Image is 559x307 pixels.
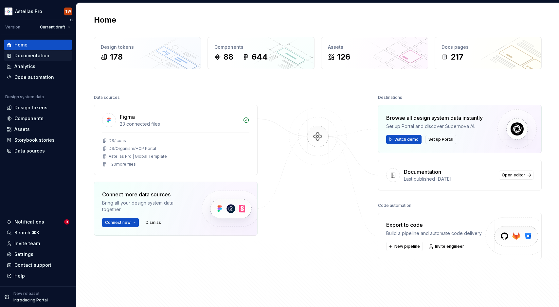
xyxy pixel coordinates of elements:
a: Documentation [4,50,72,61]
div: Code automation [378,201,411,210]
div: DS/Organism/HCP Portal [109,146,156,151]
button: Set up Portal [425,135,456,144]
button: Collapse sidebar [67,15,76,25]
div: Data sources [94,93,120,102]
div: Components [214,44,308,50]
div: Storybook stories [14,137,55,143]
h2: Home [94,15,116,25]
a: Data sources [4,146,72,156]
div: Design tokens [101,44,194,50]
a: Analytics [4,61,72,72]
span: New pipeline [394,244,420,249]
span: Set up Portal [428,137,453,142]
a: Components88644 [207,37,315,69]
a: Assets126 [321,37,428,69]
button: Contact support [4,260,72,270]
div: Version [5,25,20,30]
div: Design tokens [14,104,47,111]
div: Connect more data sources [102,190,190,198]
a: Storybook stories [4,135,72,145]
div: DS/Icons [109,138,126,143]
div: Destinations [378,93,402,102]
div: Data sources [14,148,45,154]
div: TW [65,9,71,14]
span: Current draft [40,25,65,30]
div: Invite team [14,240,40,247]
div: Home [14,42,27,48]
a: Invite team [4,238,72,249]
div: Help [14,273,25,279]
span: Open editor [502,172,525,178]
a: Design tokens178 [94,37,201,69]
div: Code automation [14,74,54,81]
button: Connect new [102,218,139,227]
div: Last published [DATE] [404,176,495,182]
div: Docs pages [442,44,535,50]
div: Export to code [386,221,482,229]
div: 23 connected files [120,121,239,127]
div: Astellas Pro [15,8,42,15]
div: Analytics [14,63,35,70]
div: Contact support [14,262,51,268]
div: Notifications [14,219,44,225]
div: Design system data [5,94,44,99]
a: Docs pages217 [435,37,542,69]
span: Dismiss [146,220,161,225]
div: Astellas Pro | Global Template [109,154,167,159]
div: Figma [120,113,135,121]
div: Browse all design system data instantly [386,114,483,122]
button: New pipeline [386,242,423,251]
div: Assets [328,44,421,50]
p: Introducing Portal [13,298,48,303]
div: Search ⌘K [14,229,39,236]
div: Assets [14,126,30,133]
div: 644 [252,52,268,62]
div: Settings [14,251,33,258]
a: Components [4,113,72,124]
span: Watch demo [394,137,419,142]
button: Watch demo [386,135,422,144]
div: + 20 more files [109,162,136,167]
a: Invite engineer [427,242,467,251]
button: Dismiss [143,218,164,227]
span: Connect new [105,220,131,225]
a: Settings [4,249,72,260]
div: Set up Portal and discover Supernova AI. [386,123,483,130]
a: Open editor [499,171,533,180]
div: Components [14,115,44,122]
div: Documentation [14,52,49,59]
div: Documentation [404,168,441,176]
div: 88 [224,52,233,62]
div: 178 [110,52,123,62]
p: New release! [13,291,39,296]
a: Figma23 connected filesDS/IconsDS/Organism/HCP PortalAstellas Pro | Global Template+20more files [94,105,258,175]
a: Assets [4,124,72,135]
button: Help [4,271,72,281]
span: 9 [64,219,69,225]
div: 217 [451,52,463,62]
button: Search ⌘K [4,227,72,238]
img: b2369ad3-f38c-46c1-b2a2-f2452fdbdcd2.png [5,8,12,15]
button: Notifications9 [4,217,72,227]
a: Code automation [4,72,72,82]
div: 126 [337,52,350,62]
a: Design tokens [4,102,72,113]
div: Build a pipeline and automate code delivery. [386,230,482,237]
a: Home [4,40,72,50]
span: Invite engineer [435,244,464,249]
button: Current draft [37,23,73,32]
button: Astellas ProTW [1,4,75,18]
div: Bring all your design system data together. [102,200,190,213]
